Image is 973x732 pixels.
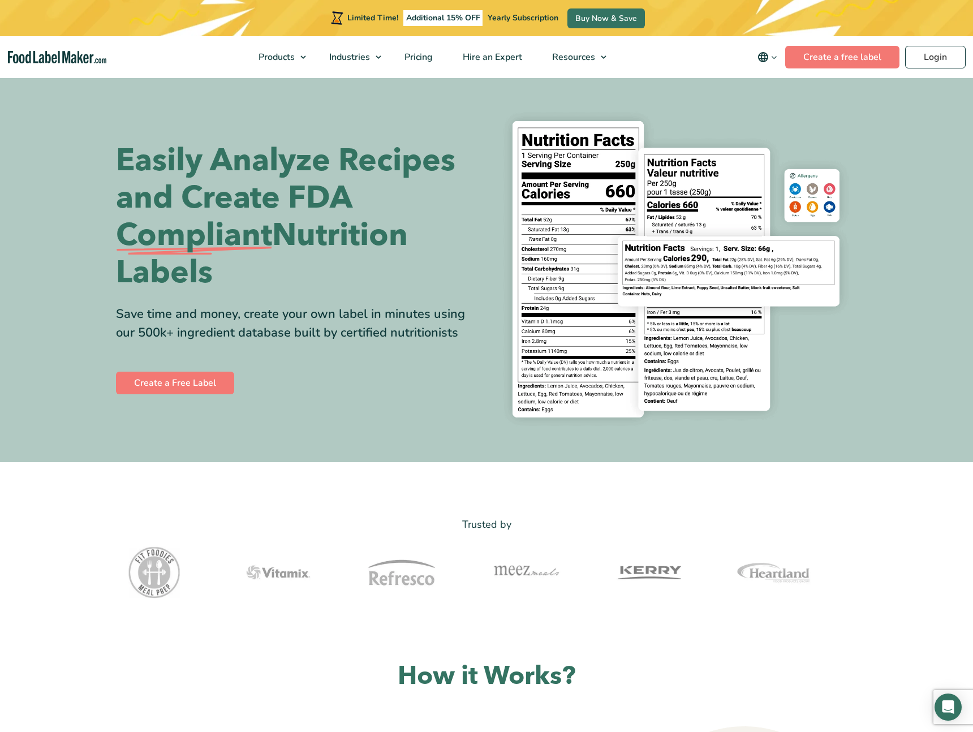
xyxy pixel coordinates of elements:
[116,516,857,533] p: Trusted by
[549,51,596,63] span: Resources
[116,372,234,394] a: Create a Free Label
[905,46,966,68] a: Login
[403,10,483,26] span: Additional 15% OFF
[401,51,434,63] span: Pricing
[326,51,371,63] span: Industries
[315,36,387,78] a: Industries
[244,36,312,78] a: Products
[116,305,478,342] div: Save time and money, create your own label in minutes using our 500k+ ingredient database built b...
[255,51,296,63] span: Products
[390,36,445,78] a: Pricing
[459,51,523,63] span: Hire an Expert
[448,36,535,78] a: Hire an Expert
[347,12,398,23] span: Limited Time!
[935,694,962,721] div: Open Intercom Messenger
[488,12,558,23] span: Yearly Subscription
[537,36,612,78] a: Resources
[116,142,478,291] h1: Easily Analyze Recipes and Create FDA Nutrition Labels
[567,8,645,28] a: Buy Now & Save
[785,46,899,68] a: Create a free label
[116,660,857,693] h2: How it Works?
[116,217,272,254] span: Compliant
